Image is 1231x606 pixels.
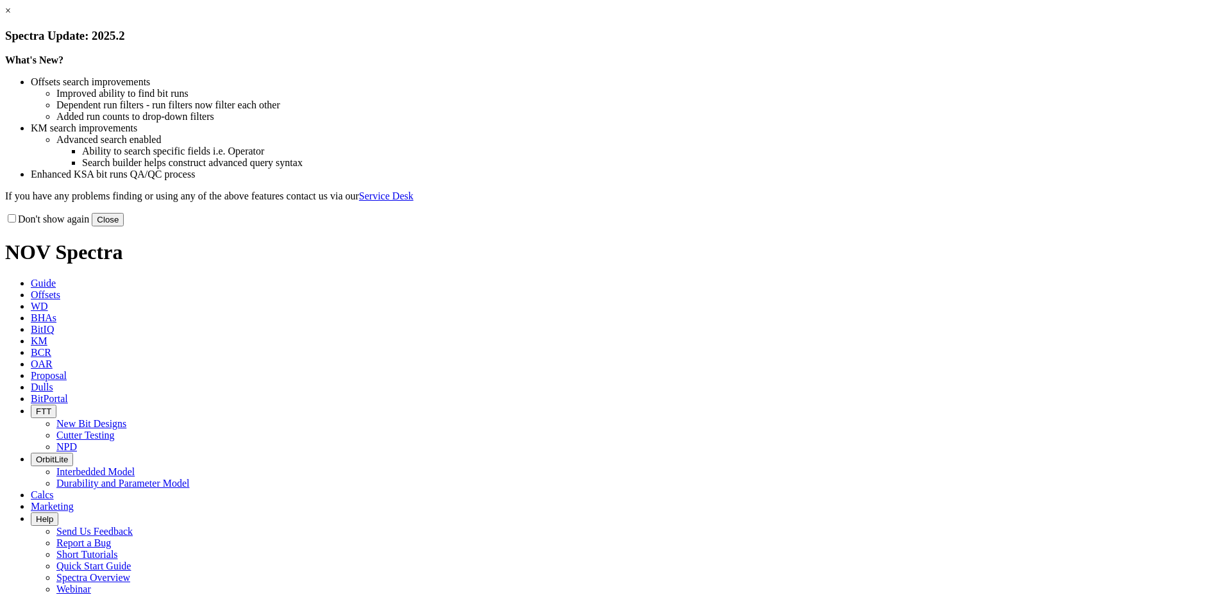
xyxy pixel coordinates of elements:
li: Added run counts to drop-down filters [56,111,1226,122]
span: BitPortal [31,393,68,404]
a: Webinar [56,584,91,594]
span: BitIQ [31,324,54,335]
span: Help [36,514,53,524]
a: New Bit Designs [56,418,126,429]
a: Short Tutorials [56,549,118,560]
span: WD [31,301,48,312]
span: Marketing [31,501,74,512]
a: Durability and Parameter Model [56,478,190,489]
p: If you have any problems finding or using any of the above features contact us via our [5,190,1226,202]
a: NPD [56,441,77,452]
label: Don't show again [5,214,89,224]
h1: NOV Spectra [5,240,1226,264]
li: Enhanced KSA bit runs QA/QC process [31,169,1226,180]
a: Report a Bug [56,537,111,548]
span: Dulls [31,382,53,392]
button: Close [92,213,124,226]
li: Dependent run filters - run filters now filter each other [56,99,1226,111]
span: BCR [31,347,51,358]
span: OrbitLite [36,455,68,464]
a: Interbedded Model [56,466,135,477]
span: OAR [31,358,53,369]
a: Send Us Feedback [56,526,133,537]
li: KM search improvements [31,122,1226,134]
strong: What's New? [5,55,63,65]
a: Service Desk [359,190,414,201]
li: Ability to search specific fields i.e. Operator [82,146,1226,157]
span: Guide [31,278,56,289]
span: KM [31,335,47,346]
li: Search builder helps construct advanced query syntax [82,157,1226,169]
a: Spectra Overview [56,572,130,583]
span: Proposal [31,370,67,381]
li: Improved ability to find bit runs [56,88,1226,99]
a: × [5,5,11,16]
span: BHAs [31,312,56,323]
span: FTT [36,407,51,416]
span: Offsets [31,289,60,300]
a: Cutter Testing [56,430,115,441]
li: Offsets search improvements [31,76,1226,88]
a: Quick Start Guide [56,560,131,571]
span: Calcs [31,489,54,500]
input: Don't show again [8,214,16,223]
h3: Spectra Update: 2025.2 [5,29,1226,43]
li: Advanced search enabled [56,134,1226,146]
